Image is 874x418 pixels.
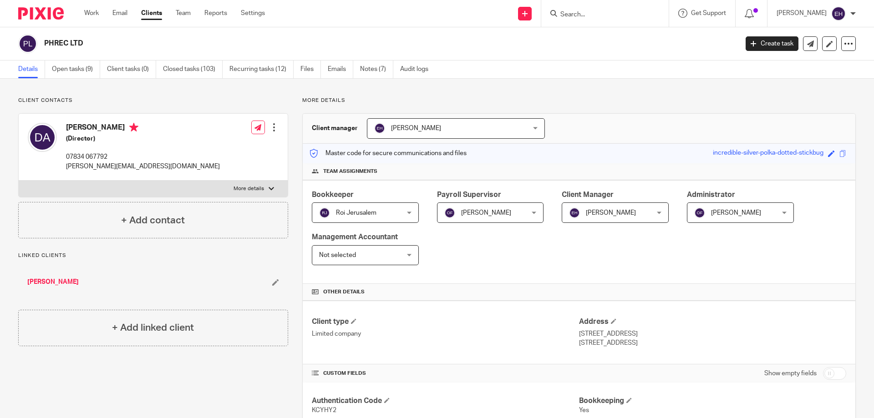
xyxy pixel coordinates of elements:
[302,97,856,104] p: More details
[746,36,798,51] a: Create task
[312,407,336,413] span: KCYHY2
[312,233,398,241] span: Management Accountant
[391,125,441,131] span: [PERSON_NAME]
[27,277,79,287] a: [PERSON_NAME]
[84,9,99,18] a: Work
[66,123,220,134] h4: [PERSON_NAME]
[229,60,294,78] a: Recurring tasks (12)
[579,317,846,327] h4: Address
[310,149,467,158] p: Master code for secure communications and files
[687,191,735,198] span: Administrator
[319,207,330,218] img: svg%3E
[831,6,846,21] img: svg%3E
[66,134,220,143] h5: (Director)
[163,60,223,78] a: Closed tasks (103)
[234,185,264,192] p: More details
[141,9,162,18] a: Clients
[579,407,589,413] span: Yes
[121,213,185,227] h4: + Add contact
[461,210,511,216] span: [PERSON_NAME]
[66,162,220,171] p: [PERSON_NAME][EMAIL_ADDRESS][DOMAIN_NAME]
[18,60,45,78] a: Details
[579,338,846,347] p: [STREET_ADDRESS]
[400,60,435,78] a: Audit logs
[312,396,579,406] h4: Authentication Code
[52,60,100,78] a: Open tasks (9)
[586,210,636,216] span: [PERSON_NAME]
[18,34,37,53] img: svg%3E
[323,168,377,175] span: Team assignments
[312,317,579,327] h4: Client type
[18,252,288,259] p: Linked clients
[360,60,393,78] a: Notes (7)
[312,191,354,198] span: Bookkeeper
[562,191,614,198] span: Client Manager
[444,207,455,218] img: svg%3E
[777,9,827,18] p: [PERSON_NAME]
[559,11,641,19] input: Search
[112,321,194,335] h4: + Add linked client
[569,207,580,218] img: svg%3E
[323,288,365,296] span: Other details
[328,60,353,78] a: Emails
[312,370,579,377] h4: CUSTOM FIELDS
[18,7,64,20] img: Pixie
[312,329,579,338] p: Limited company
[694,207,705,218] img: svg%3E
[437,191,501,198] span: Payroll Supervisor
[107,60,156,78] a: Client tasks (0)
[312,124,358,133] h3: Client manager
[579,329,846,338] p: [STREET_ADDRESS]
[204,9,227,18] a: Reports
[336,210,376,216] span: Roi Jerusalem
[300,60,321,78] a: Files
[66,152,220,161] p: 07834 067792
[129,123,138,132] i: Primary
[18,97,288,104] p: Client contacts
[764,369,817,378] label: Show empty fields
[713,148,823,159] div: incredible-silver-polka-dotted-stickbug
[44,39,595,48] h2: PHREC LTD
[579,396,846,406] h4: Bookkeeping
[374,123,385,134] img: svg%3E
[241,9,265,18] a: Settings
[691,10,726,16] span: Get Support
[112,9,127,18] a: Email
[711,210,761,216] span: [PERSON_NAME]
[319,252,356,258] span: Not selected
[176,9,191,18] a: Team
[28,123,57,152] img: svg%3E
